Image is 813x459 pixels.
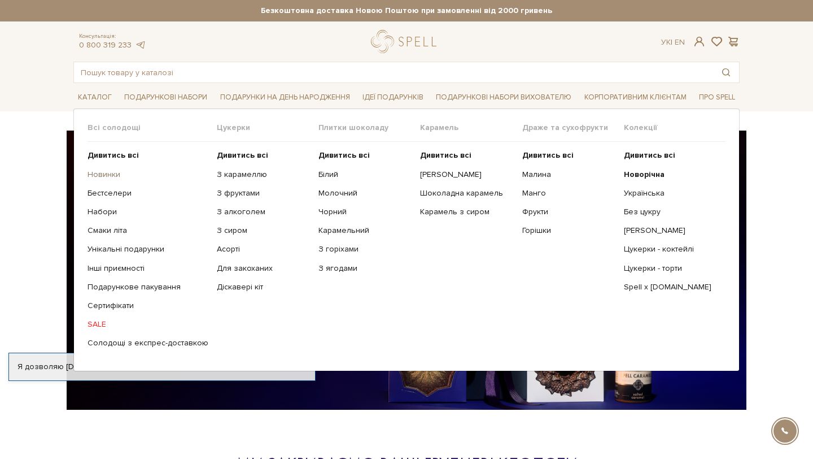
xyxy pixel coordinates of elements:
[522,188,615,198] a: Манго
[661,37,685,47] div: Ук
[522,150,615,161] a: Дивитись всі
[217,207,310,217] a: З алкоголем
[318,150,370,160] b: Дивитись всі
[624,123,725,133] span: Колекції
[88,226,208,236] a: Смаки літа
[248,362,306,372] a: Погоджуюсь
[73,6,740,16] strong: Безкоштовна доставка Новою Поштою при замовленні від 2000 гривень
[420,188,513,198] a: Шоколадна карамель
[217,123,318,133] span: Цукерки
[624,170,717,180] a: Новорічна
[134,40,146,50] a: telegram
[522,150,574,160] b: Дивитись всі
[120,89,212,106] a: Подарункові набори
[217,263,310,274] a: Для закоханих
[675,37,685,47] a: En
[420,123,522,133] span: Карамель
[318,263,412,274] a: З ягодами
[318,123,420,133] span: Плитки шоколаду
[522,226,615,236] a: Горішки
[420,150,471,160] b: Дивитись всі
[420,207,513,217] a: Карамель з сиром
[88,207,208,217] a: Набори
[522,170,615,180] a: Малина
[431,88,576,107] a: Подарункові набори вихователю
[74,62,713,83] input: Пошук товару у каталозі
[217,226,310,236] a: З сиром
[624,207,717,217] a: Без цукру
[88,150,208,161] a: Дивитись всі
[318,207,412,217] a: Чорний
[522,207,615,217] a: Фрукти
[318,188,412,198] a: Молочний
[79,33,146,40] span: Консультація:
[624,244,717,254] a: Цукерки - коктейлі
[318,170,412,180] a: Білий
[217,188,310,198] a: З фруктами
[624,226,717,236] a: [PERSON_NAME]
[88,282,208,292] a: Подарункове пакування
[217,150,268,160] b: Дивитись всі
[713,62,739,83] button: Пошук товару у каталозі
[318,226,412,236] a: Карамельний
[358,89,428,106] a: Ідеї подарунків
[694,89,740,106] a: Про Spell
[88,244,208,254] a: Унікальні подарунки
[88,263,208,274] a: Інші приємності
[88,123,217,133] span: Всі солодощі
[73,89,116,106] a: Каталог
[671,37,672,47] span: |
[624,150,675,160] b: Дивитись всі
[371,30,442,53] a: logo
[217,244,310,254] a: Асорті
[88,338,208,348] a: Солодощі з експрес-доставкою
[217,150,310,161] a: Дивитись всі
[624,170,665,179] b: Новорічна
[88,188,208,198] a: Бестселери
[318,150,412,161] a: Дивитись всі
[624,188,717,198] a: Українська
[318,244,412,254] a: З горіхами
[88,170,208,180] a: Новинки
[193,362,244,371] a: файли cookie
[73,109,740,371] div: Каталог
[217,170,310,180] a: З карамеллю
[88,319,208,330] a: SALE
[79,40,132,50] a: 0 800 319 233
[216,89,355,106] a: Подарунки на День народження
[420,150,513,161] a: Дивитись всі
[217,282,310,292] a: Діскавері кіт
[580,88,691,107] a: Корпоративним клієнтам
[624,282,717,292] a: Spell x [DOMAIN_NAME]
[9,362,315,372] div: Я дозволяю [DOMAIN_NAME] використовувати
[88,150,139,160] b: Дивитись всі
[88,301,208,311] a: Сертифікати
[624,263,717,274] a: Цукерки - торти
[522,123,624,133] span: Драже та сухофрукти
[624,150,717,161] a: Дивитись всі
[420,170,513,180] a: [PERSON_NAME]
